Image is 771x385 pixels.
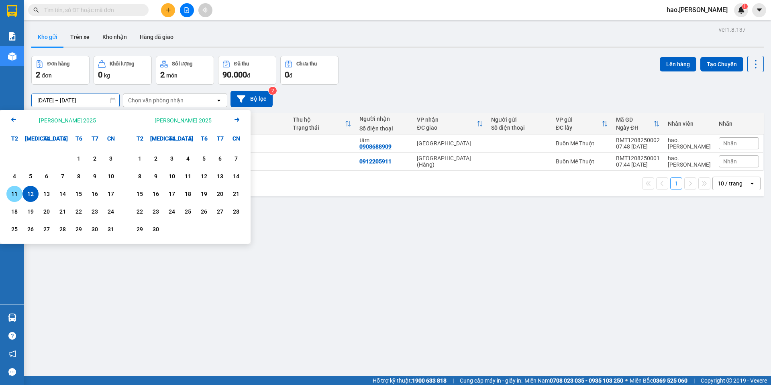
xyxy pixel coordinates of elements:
[230,207,242,216] div: 28
[196,151,212,167] div: Choose Thứ Sáu, tháng 09 5 2025. It's available.
[94,35,175,46] div: 0908688909
[41,224,52,234] div: 27
[196,204,212,220] div: Choose Thứ Sáu, tháng 09 26 2025. It's available.
[660,5,734,15] span: hao.[PERSON_NAME]
[104,72,110,79] span: kg
[87,168,103,184] div: Choose Thứ Bảy, tháng 08 9 2025. It's available.
[166,154,177,163] div: 3
[184,7,190,13] span: file-add
[150,171,161,181] div: 9
[6,204,22,220] div: Choose Thứ Hai, tháng 08 18 2025. It's available.
[132,221,148,237] div: Choose Thứ Hai, tháng 09 29 2025. It's available.
[25,171,36,181] div: 5
[491,116,548,123] div: Người gửi
[8,32,16,41] img: solution-icon
[148,151,164,167] div: Choose Thứ Ba, tháng 09 2 2025. It's available.
[212,168,228,184] div: Choose Thứ Bảy, tháng 09 13 2025. It's available.
[9,171,20,181] div: 4
[616,124,653,131] div: Ngày ĐH
[612,113,664,134] th: Toggle SortBy
[6,51,90,60] div: 30.000
[212,186,228,202] div: Choose Thứ Bảy, tháng 09 20 2025. It's available.
[164,151,180,167] div: Choose Thứ Tư, tháng 09 3 2025. It's available.
[180,151,196,167] div: Choose Thứ Năm, tháng 09 4 2025. It's available.
[57,207,68,216] div: 21
[150,154,161,163] div: 2
[89,189,100,199] div: 16
[165,7,171,13] span: plus
[230,171,242,181] div: 14
[132,186,148,202] div: Choose Thứ Hai, tháng 09 15 2025. It's available.
[198,171,210,181] div: 12
[25,207,36,216] div: 19
[625,379,628,382] span: ⚪️
[22,204,39,220] div: Choose Thứ Ba, tháng 08 19 2025. It's available.
[359,158,392,165] div: 0912205911
[198,3,212,17] button: aim
[39,186,55,202] div: Choose Thứ Tư, tháng 08 13 2025. It's available.
[289,113,355,134] th: Toggle SortBy
[9,207,20,216] div: 18
[226,120,285,127] div: Chưa thu
[214,171,226,181] div: 13
[64,27,96,47] button: Trên xe
[230,189,242,199] div: 21
[182,189,194,199] div: 18
[228,204,244,220] div: Choose Chủ Nhật, tháng 09 28 2025. It's available.
[214,207,226,216] div: 27
[285,70,289,79] span: 0
[743,4,746,9] span: 1
[9,115,18,124] svg: Arrow Left
[749,180,755,187] svg: open
[128,96,184,104] div: Chọn văn phòng nhận
[668,155,711,168] div: hao.thaison
[73,207,84,216] div: 22
[524,376,623,385] span: Miền Nam
[293,124,345,131] div: Trạng thái
[89,207,100,216] div: 23
[31,27,64,47] button: Kho gửi
[161,3,175,17] button: plus
[73,189,84,199] div: 15
[491,124,548,131] div: Số điện thoại
[196,130,212,147] div: T6
[31,56,90,85] button: Đơn hàng2đơn
[228,168,244,184] div: Choose Chủ Nhật, tháng 09 14 2025. It's available.
[55,186,71,202] div: Choose Thứ Năm, tháng 08 14 2025. It's available.
[22,221,39,237] div: Choose Thứ Ba, tháng 08 26 2025. It's available.
[160,70,165,79] span: 2
[22,130,39,147] div: [MEDICAL_DATA]
[134,207,145,216] div: 22
[41,189,52,199] div: 13
[616,155,660,161] div: BMT1208250001
[110,61,134,67] div: Khối lượng
[87,151,103,167] div: Choose Thứ Bảy, tháng 08 2 2025. It's available.
[232,115,242,124] svg: Arrow Right
[57,224,68,234] div: 28
[6,130,22,147] div: T2
[234,61,249,67] div: Đã thu
[719,120,759,127] div: Nhãn
[166,171,177,181] div: 10
[132,151,148,167] div: Choose Thứ Hai, tháng 09 1 2025. It's available.
[228,151,244,167] div: Choose Chủ Nhật, tháng 09 7 2025. It's available.
[148,168,164,184] div: Choose Thứ Ba, tháng 09 9 2025. It's available.
[89,224,100,234] div: 30
[198,189,210,199] div: 19
[94,56,152,85] button: Khối lượng0kg
[7,7,88,16] div: Buôn Mê Thuột
[134,171,145,181] div: 8
[25,224,36,234] div: 26
[71,204,87,220] div: Choose Thứ Sáu, tháng 08 22 2025. It's available.
[214,189,226,199] div: 20
[8,52,16,61] img: warehouse-icon
[182,207,194,216] div: 25
[150,189,161,199] div: 16
[32,94,119,107] input: Select a date range.
[87,221,103,237] div: Choose Thứ Bảy, tháng 08 30 2025. It's available.
[41,207,52,216] div: 20
[94,25,175,35] div: tâm
[55,130,71,147] div: T5
[133,27,180,47] button: Hàng đã giao
[212,151,228,167] div: Choose Thứ Bảy, tháng 09 6 2025. It's available.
